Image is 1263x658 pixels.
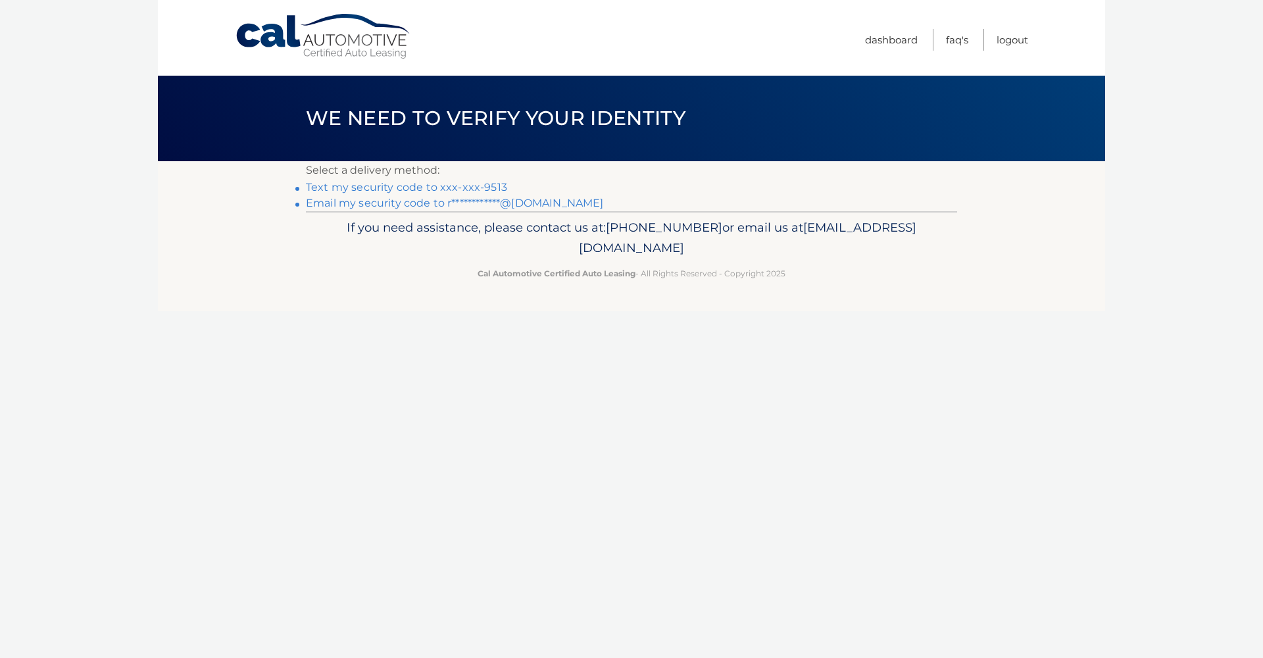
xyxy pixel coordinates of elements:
[478,268,635,278] strong: Cal Automotive Certified Auto Leasing
[235,13,412,60] a: Cal Automotive
[606,220,722,235] span: [PHONE_NUMBER]
[946,29,968,51] a: FAQ's
[314,217,949,259] p: If you need assistance, please contact us at: or email us at
[306,161,957,180] p: Select a delivery method:
[306,106,685,130] span: We need to verify your identity
[997,29,1028,51] a: Logout
[865,29,918,51] a: Dashboard
[314,266,949,280] p: - All Rights Reserved - Copyright 2025
[306,181,507,193] a: Text my security code to xxx-xxx-9513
